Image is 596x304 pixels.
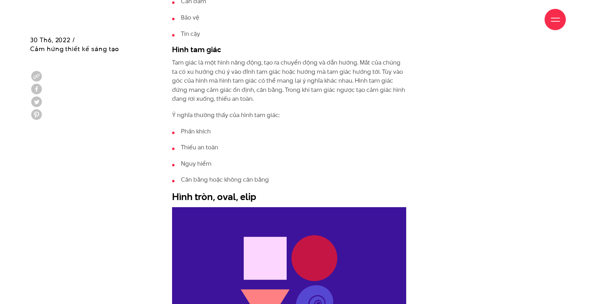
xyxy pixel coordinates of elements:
li: Nguy hiểm [172,159,406,168]
li: Phấn khích [172,127,406,136]
p: Tam giác là một hình năng động, tạo ra chuyển động và dẫn hướng. Mắt của chúng ta có xu hướng chú... [172,58,406,104]
span: 30 Th6, 2022 / Cảm hứng thiết kế sáng tạo [30,35,119,53]
h3: Hình tam giác [172,44,406,55]
p: Ý nghĩa thường thấy của hình tam giác: [172,111,406,120]
li: Cân bằng hoặc không cân bằng [172,175,406,184]
li: Thiếu an toàn [172,143,406,152]
h2: Hình tròn, oval, elip [172,190,406,204]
